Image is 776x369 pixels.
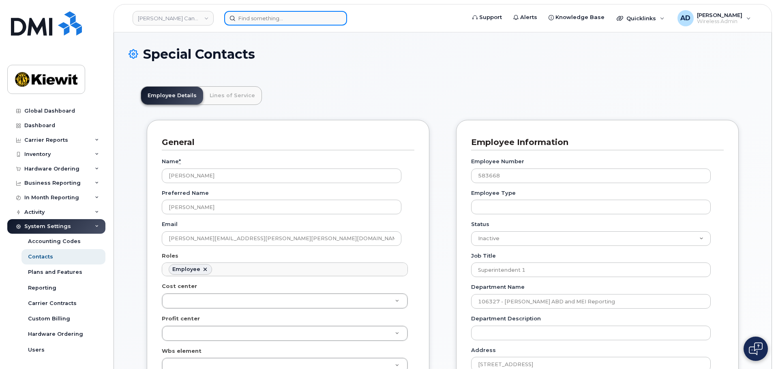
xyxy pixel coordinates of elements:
h1: Special Contacts [129,47,757,61]
label: Employee Type [471,189,516,197]
label: Employee Number [471,158,524,165]
img: Open chat [749,342,763,355]
label: Department Name [471,283,525,291]
label: Department Description [471,315,541,322]
label: Roles [162,252,178,260]
label: Job Title [471,252,496,260]
div: Employee [172,266,200,273]
label: Wbs element [162,347,202,355]
label: Email [162,220,178,228]
label: Profit center [162,315,200,322]
label: Status [471,220,489,228]
h3: Employee Information [471,137,718,148]
label: Name [162,158,181,165]
a: Lines of Service [203,87,262,105]
label: Preferred Name [162,189,209,197]
label: Cost center [162,282,197,290]
label: Address [471,346,496,354]
a: Employee Details [141,87,203,105]
abbr: required [179,158,181,164]
h3: General [162,137,408,148]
